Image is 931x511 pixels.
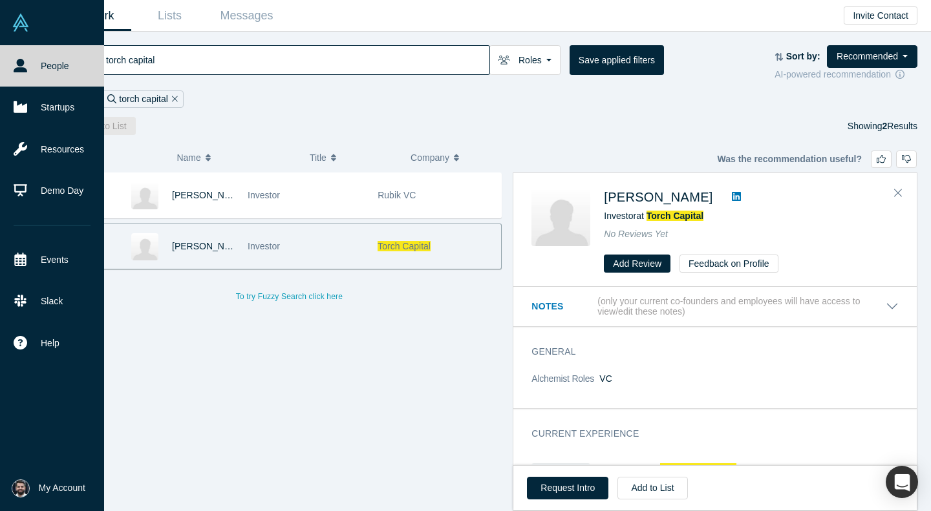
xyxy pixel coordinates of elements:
button: Close [888,183,908,203]
a: [PERSON_NAME] [172,190,246,200]
p: (only your current co-founders and employees will have access to view/edit these notes) [597,296,886,318]
button: Add Review [604,255,670,273]
a: Lists [131,1,208,31]
button: Request Intro [527,477,608,499]
div: torch capital [102,90,183,108]
span: No Reviews Yet [604,229,668,239]
button: Invite Contact [844,6,917,25]
h3: Notes [531,300,595,313]
div: AI-powered recommendation [775,68,917,81]
button: Name [177,144,296,171]
button: Roles [489,45,561,75]
input: Search by name, title, company, summary, expertise, investment criteria or topics of focus [105,45,489,75]
span: Investor [248,241,280,251]
div: Showing [848,117,917,135]
a: [PERSON_NAME] [604,190,712,204]
h3: Current Experience [531,427,881,441]
span: Torch Capital [378,241,431,251]
button: My Account [12,479,85,497]
button: Notes (only your current co-founders and employees will have access to view/edit these notes) [531,296,899,318]
span: My Account [39,481,85,495]
img: Katie Reiner's Profile Image [531,187,590,246]
button: Recommended [827,45,917,68]
a: Torch Capital [647,211,703,221]
button: Add to List [75,117,136,135]
span: Company [411,144,449,171]
span: Rubik VC [378,190,416,200]
button: Company [411,144,498,171]
strong: Sort by: [786,51,820,61]
img: Rafi Wadan's Account [12,479,30,497]
span: Investor [248,190,280,200]
button: Feedback on Profile [680,255,778,273]
span: Help [41,337,59,350]
button: Add to List [617,477,687,499]
img: Katie Reiner's Profile Image [131,233,158,260]
button: Title [310,144,397,171]
span: Name [177,144,200,171]
strong: 2 [883,121,888,131]
button: To try Fuzzy Search click here [227,288,352,305]
a: Messages [208,1,285,31]
span: Title [310,144,326,171]
h4: Investor at [604,463,899,477]
img: Alchemist Vault Logo [12,14,30,32]
dd: VC [599,372,899,386]
a: [PERSON_NAME] [172,241,246,251]
h3: General [531,345,881,359]
dt: Alchemist Roles [531,372,599,399]
button: Save applied filters [570,45,664,75]
div: Was the recommendation useful? [717,151,917,168]
span: Investor at [604,211,703,221]
button: Remove Filter [168,92,178,107]
a: Torch Capital [660,463,736,476]
img: Curtis Cheng's Profile Image [131,182,158,209]
span: Results [883,121,917,131]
